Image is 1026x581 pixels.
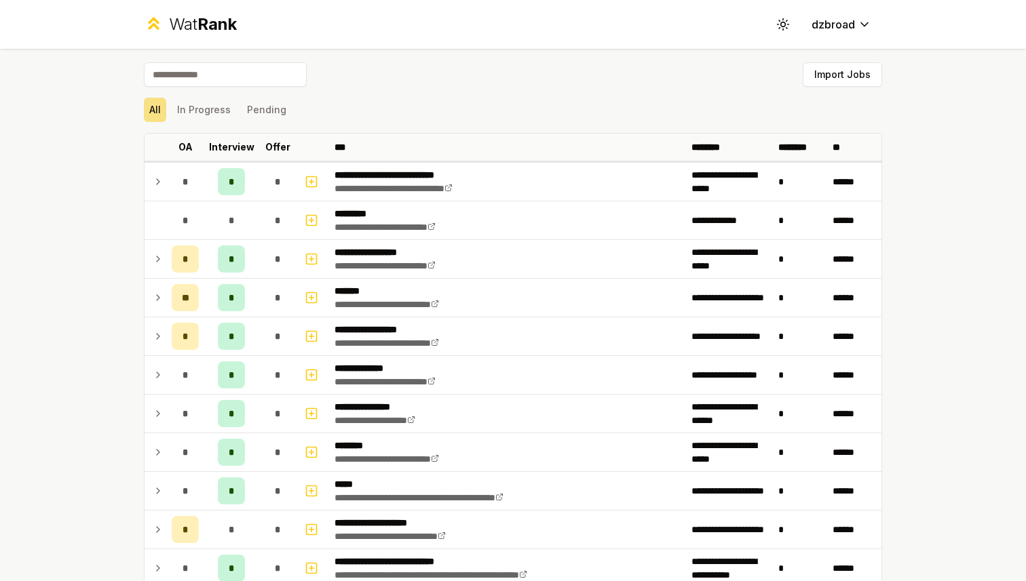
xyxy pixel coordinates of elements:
span: Rank [197,14,237,34]
button: All [144,98,166,122]
p: OA [178,140,193,154]
p: Offer [265,140,290,154]
span: dzbroad [812,16,855,33]
div: Wat [169,14,237,35]
a: WatRank [144,14,237,35]
button: Import Jobs [803,62,882,87]
button: dzbroad [801,12,882,37]
p: Interview [209,140,254,154]
button: In Progress [172,98,236,122]
button: Pending [242,98,292,122]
